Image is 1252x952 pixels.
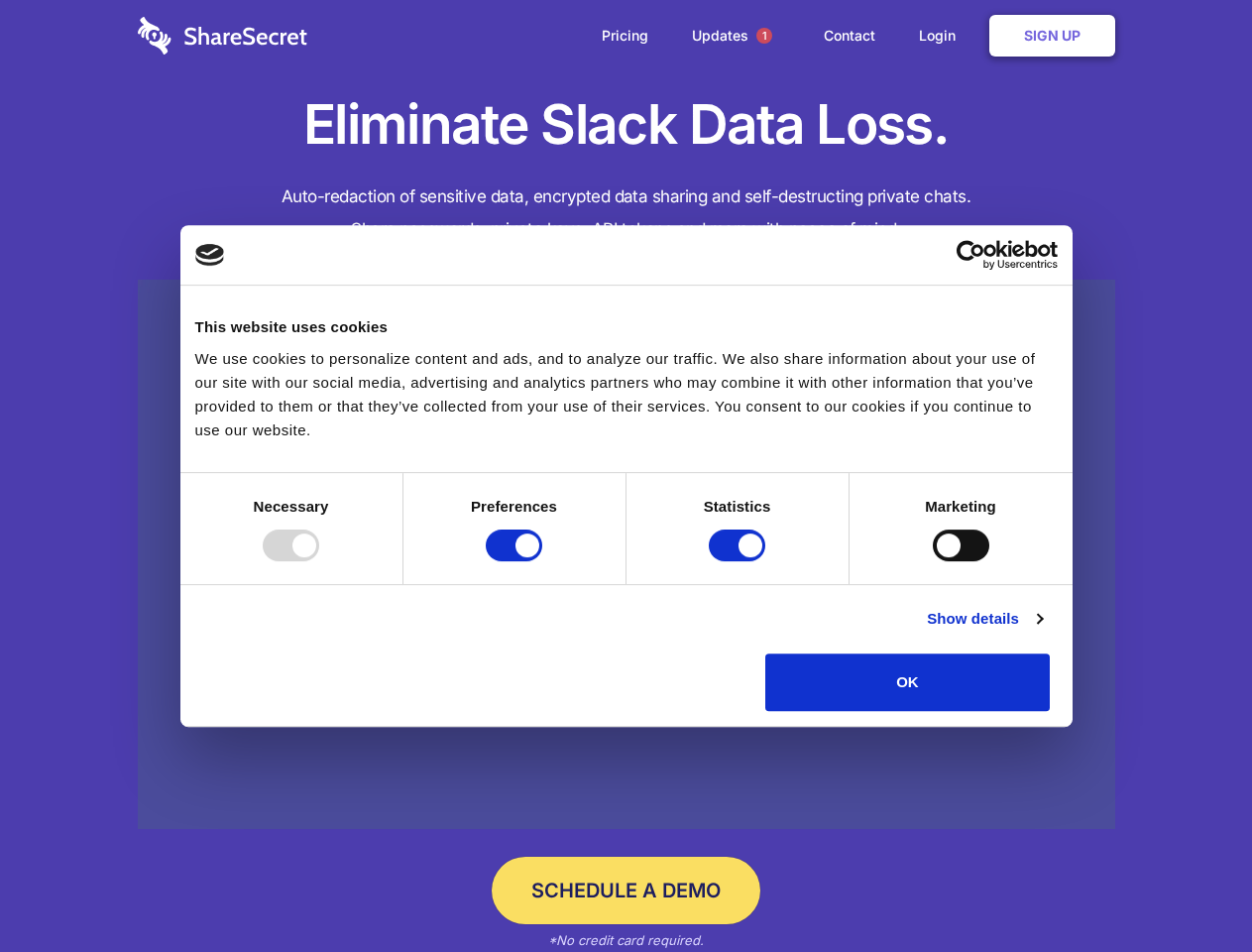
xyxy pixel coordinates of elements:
a: Login [899,5,985,66]
a: Pricing [582,5,668,66]
img: logo [195,244,225,266]
img: logo-wordmark-white-trans-d4663122ce5f474addd5e946df7df03e33cb6a1c49d2221995e7729f52c070b2.svg [138,17,307,55]
span: 1 [756,28,772,44]
h1: Eliminate Slack Data Loss. [138,89,1115,161]
div: We use cookies to personalize content and ads, and to analyze our traffic. We also share informat... [195,347,1058,442]
strong: Necessary [254,498,329,515]
a: Show details [927,607,1042,631]
strong: Preferences [471,498,557,515]
h4: Auto-redaction of sensitive data, encrypted data sharing and self-destructing private chats. Shar... [138,180,1115,246]
a: Contact [804,5,895,66]
strong: Statistics [704,498,771,515]
div: This website uses cookies [195,315,1058,339]
button: OK [765,654,1050,711]
a: Sign Up [989,15,1115,57]
a: Schedule a Demo [492,857,760,924]
a: Usercentrics Cookiebot - opens in a new window [884,240,1058,270]
strong: Marketing [925,498,996,515]
a: Wistia video thumbnail [138,280,1115,830]
em: *No credit card required. [548,932,704,948]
